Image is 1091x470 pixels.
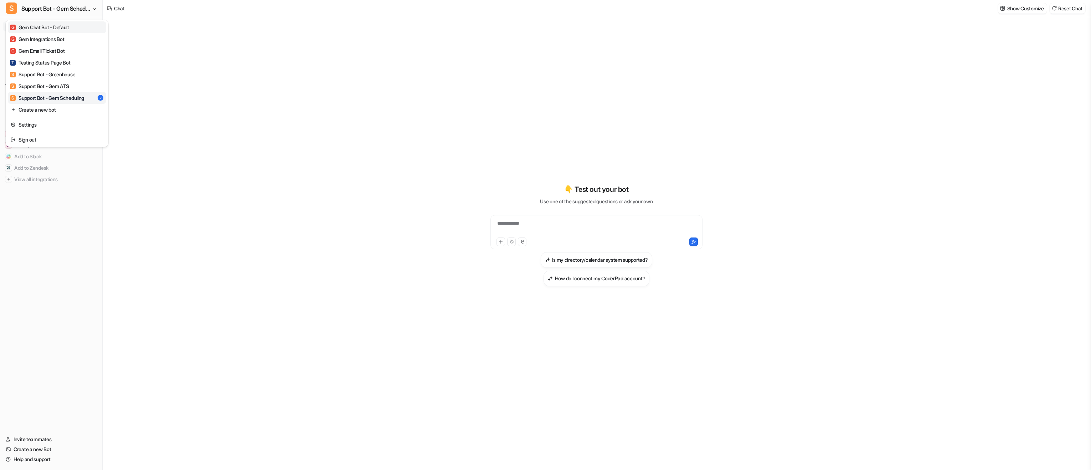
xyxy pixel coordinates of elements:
span: G [10,36,16,42]
div: Gem Integrations Bot [10,35,64,43]
span: S [10,83,16,89]
div: Testing Status Page Bot [10,59,71,66]
span: S [6,2,17,14]
span: Support Bot - Gem Scheduling [21,4,90,14]
span: G [10,48,16,54]
span: G [10,25,16,30]
img: reset [11,121,16,128]
img: reset [11,106,16,113]
div: Gem Email Ticket Bot [10,47,65,55]
img: reset [11,136,16,143]
div: Support Bot - Gem Scheduling [10,94,84,102]
div: SSupport Bot - Gem Scheduling [6,20,108,147]
a: Settings [8,119,106,131]
span: S [10,72,16,77]
a: Sign out [8,134,106,145]
span: T [10,60,16,66]
div: Support Bot - Greenhouse [10,71,75,78]
span: S [10,95,16,101]
a: Create a new bot [8,104,106,116]
div: Gem Chat Bot - Default [10,24,69,31]
div: Support Bot - Gem ATS [10,82,69,90]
